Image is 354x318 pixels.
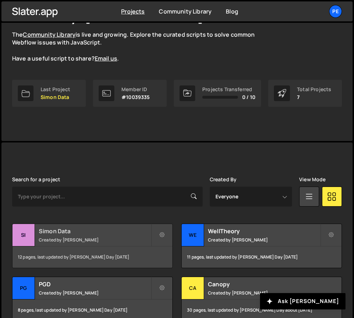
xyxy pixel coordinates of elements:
[299,177,326,182] label: View Mode
[39,280,151,288] h2: PGD
[260,293,345,309] button: Ask [PERSON_NAME]
[208,280,320,288] h2: Canopy
[208,227,320,235] h2: WellTheory
[41,87,70,92] div: Last Project
[181,224,342,268] a: We WellTheory Created by [PERSON_NAME] 11 pages, last updated by [PERSON_NAME] Day [DATE]
[208,290,320,296] small: Created by [PERSON_NAME]
[329,5,342,18] a: Pe
[208,237,320,243] small: Created by [PERSON_NAME]
[159,7,212,15] a: Community Library
[12,80,86,107] a: Last Project Simon Data
[182,277,204,299] div: Ca
[297,94,331,100] p: 7
[95,54,117,62] a: Email us
[23,31,76,38] a: Community Library
[12,246,172,268] div: 12 pages, last updated by [PERSON_NAME] Day [DATE]
[210,177,237,182] label: Created By
[12,224,35,246] div: Si
[41,94,70,100] p: Simon Data
[12,224,173,268] a: Si Simon Data Created by [PERSON_NAME] 12 pages, last updated by [PERSON_NAME] Day [DATE]
[182,246,342,268] div: 11 pages, last updated by [PERSON_NAME] Day [DATE]
[12,31,269,63] p: The is live and growing. Explore the curated scripts to solve common Webflow issues with JavaScri...
[39,227,151,235] h2: Simon Data
[121,7,145,15] a: Projects
[39,237,151,243] small: Created by [PERSON_NAME]
[297,87,331,92] div: Total Projects
[12,177,60,182] label: Search for a project
[182,224,204,246] div: We
[121,87,150,92] div: Member ID
[202,87,255,92] div: Projects Transferred
[12,187,203,207] input: Type your project...
[12,277,35,299] div: PG
[121,94,150,100] p: #10039335
[39,290,151,296] small: Created by [PERSON_NAME]
[242,94,255,100] span: 0 / 10
[226,7,238,15] a: Blog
